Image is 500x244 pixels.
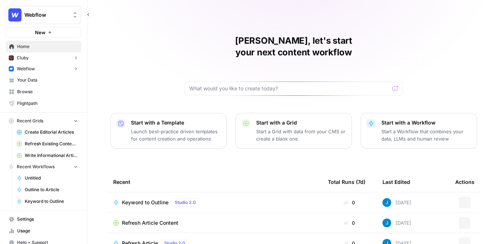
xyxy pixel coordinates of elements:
[6,63,81,74] button: Webflow
[17,88,78,95] span: Browse
[122,199,168,206] span: Keyword to Outline
[17,228,78,234] span: Usage
[6,41,81,52] a: Home
[6,52,81,63] button: Cluby
[6,161,81,172] button: Recent Workflows
[328,219,371,227] div: 0
[25,141,78,147] span: Refresh Existing Content (5)
[381,128,471,142] p: Start a Workflow that combines your data, LLMs and human review
[6,98,81,109] a: Flightpath
[184,35,403,58] h1: [PERSON_NAME], let's start your next content workflow
[113,172,316,192] div: Recent
[17,43,78,50] span: Home
[381,119,471,126] p: Start with a Workflow
[17,118,43,124] span: Recent Grids
[122,219,178,227] span: Refresh Article Content
[131,128,221,142] p: Launch best-practice driven templates for content creation and operations
[25,129,78,135] span: Create Editorial Articles
[382,219,411,227] div: [DATE]
[328,172,365,192] div: Total Runs (7d)
[361,113,477,149] button: Start with a WorkflowStart a Workflow that combines your data, LLMs and human review
[13,172,81,184] a: Untitled
[9,55,14,60] img: x9pvq66k5d6af0jwfjov4in6h5zj
[8,8,21,21] img: Webflow Logo
[13,184,81,196] a: Outline to Article
[17,77,78,83] span: Your Data
[6,225,81,237] a: Usage
[17,55,29,61] span: Cluby
[6,115,81,126] button: Recent Grids
[6,86,81,98] a: Browse
[35,29,45,36] span: New
[17,164,55,170] span: Recent Workflows
[9,66,14,71] img: a1pu3e9a4sjoov2n4mw66knzy8l8
[382,198,411,207] div: [DATE]
[256,128,346,142] p: Start a Grid with data from your CMS or create a blank one
[328,199,371,206] div: 0
[13,126,81,138] a: Create Editorial Articles
[6,6,81,24] button: Workspace: Webflow
[382,219,391,227] img: z620ml7ie90s7uun3xptce9f0frp
[455,172,475,192] div: Actions
[25,186,78,193] span: Outline to Article
[6,27,81,38] button: New
[189,85,389,92] input: What would you like to create today?
[17,216,78,223] span: Settings
[25,175,78,181] span: Untitled
[113,198,316,207] a: Keyword to OutlineStudio 2.0
[235,113,352,149] button: Start with a GridStart a Grid with data from your CMS or create a blank one
[17,100,78,107] span: Flightpath
[6,74,81,86] a: Your Data
[6,213,81,225] a: Settings
[382,198,391,207] img: z620ml7ie90s7uun3xptce9f0frp
[175,199,196,206] span: Studio 2.0
[382,172,410,192] div: Last Edited
[17,66,35,72] span: Webflow
[131,119,221,126] p: Start with a Template
[13,196,81,207] a: Keyword to Outline
[13,138,81,150] a: Refresh Existing Content (5)
[25,152,78,159] span: Write Informational Article
[113,219,316,227] a: Refresh Article Content
[25,198,78,205] span: Keyword to Outline
[13,150,81,161] a: Write Informational Article
[110,113,227,149] button: Start with a TemplateLaunch best-practice driven templates for content creation and operations
[24,11,68,19] span: Webflow
[256,119,346,126] p: Start with a Grid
